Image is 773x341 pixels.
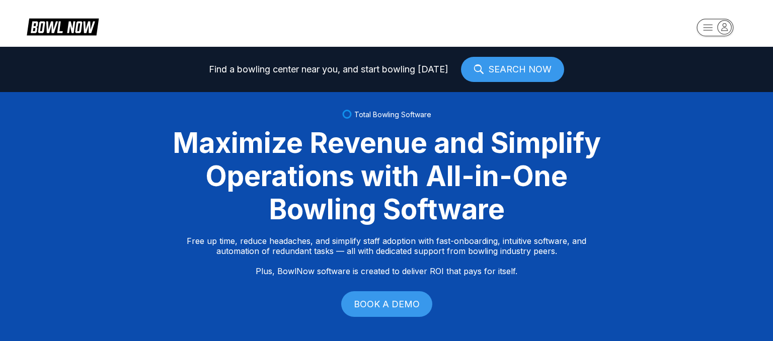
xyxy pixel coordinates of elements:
p: Free up time, reduce headaches, and simplify staff adoption with fast-onboarding, intuitive softw... [187,236,586,276]
span: Total Bowling Software [354,110,431,119]
div: Maximize Revenue and Simplify Operations with All-in-One Bowling Software [160,126,613,226]
a: SEARCH NOW [461,57,564,82]
span: Find a bowling center near you, and start bowling [DATE] [209,64,448,74]
a: BOOK A DEMO [341,291,432,317]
